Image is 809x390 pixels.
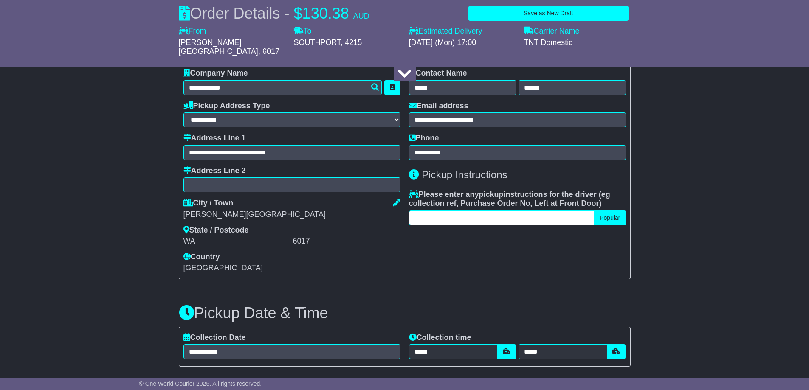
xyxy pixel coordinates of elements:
span: © One World Courier 2025. All rights reserved. [139,380,262,387]
label: Email address [409,101,468,111]
div: TNT Domestic [524,38,631,48]
div: [DATE] (Mon) 17:00 [409,38,516,48]
label: Phone [409,134,439,143]
label: To [294,27,312,36]
label: Collection Date [183,333,246,342]
span: Pickup Instructions [422,169,507,180]
span: pickup [479,190,504,199]
label: Collection time [409,333,471,342]
label: State / Postcode [183,226,249,235]
label: Please enter any instructions for the driver ( ) [409,190,626,208]
label: Address Line 1 [183,134,246,143]
div: 6017 [293,237,400,246]
span: AUD [353,12,369,20]
label: Estimated Delivery [409,27,516,36]
label: City / Town [183,199,234,208]
span: [PERSON_NAME][GEOGRAPHIC_DATA] [179,38,258,56]
span: SOUTHPORT [294,38,341,47]
button: Popular [594,210,626,225]
span: , 4215 [341,38,362,47]
span: $ [294,5,302,22]
span: eg collection ref, Purchase Order No, Left at Front Door [409,190,610,208]
button: Save as New Draft [468,6,628,21]
div: [PERSON_NAME][GEOGRAPHIC_DATA] [183,210,400,219]
span: , 6017 [258,47,279,56]
div: WA [183,237,291,246]
label: Address Line 2 [183,166,246,176]
span: [GEOGRAPHIC_DATA] [183,264,263,272]
label: Country [183,253,220,262]
label: From [179,27,206,36]
label: Pickup Address Type [183,101,270,111]
label: Company Name [183,69,248,78]
div: Order Details - [179,4,369,22]
span: 130.38 [302,5,349,22]
label: Carrier Name [524,27,580,36]
h3: Pickup Date & Time [179,305,631,322]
